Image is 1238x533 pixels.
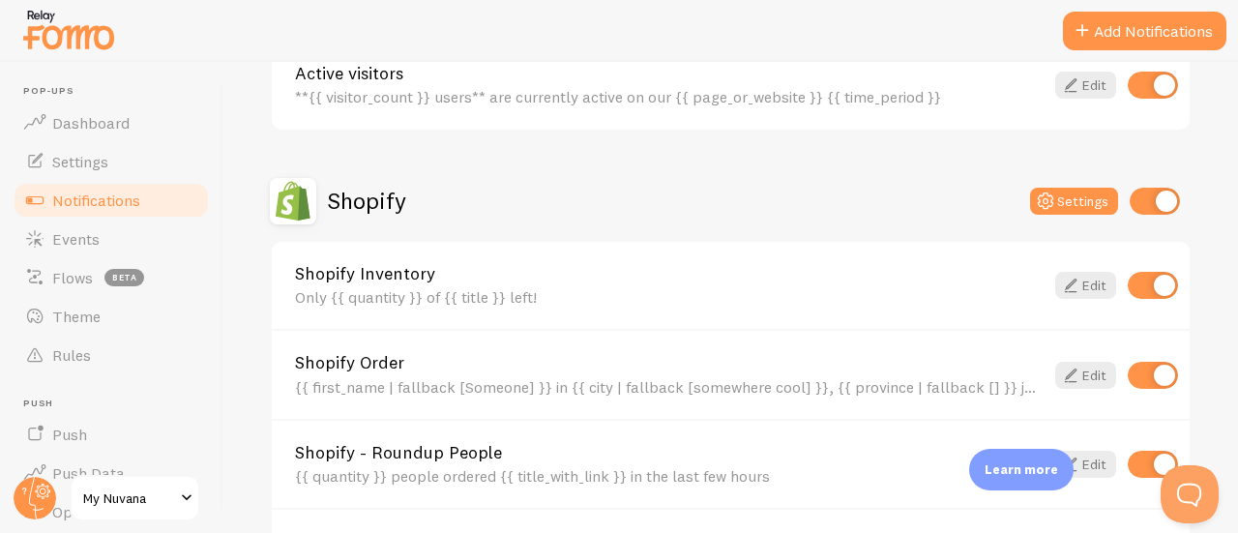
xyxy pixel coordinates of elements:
[969,449,1074,490] div: Learn more
[295,378,1044,396] div: {{ first_name | fallback [Someone] }} in {{ city | fallback [somewhere cool] }}, {{ province | fa...
[52,191,140,210] span: Notifications
[295,444,1044,461] a: Shopify - Roundup People
[83,487,175,510] span: My Nuvana
[295,467,1044,485] div: {{ quantity }} people ordered {{ title_with_link }} in the last few hours
[295,65,1044,82] a: Active visitors
[1161,465,1219,523] iframe: Help Scout Beacon - Open
[12,142,211,181] a: Settings
[12,297,211,336] a: Theme
[12,104,211,142] a: Dashboard
[20,5,117,54] img: fomo-relay-logo-orange.svg
[1055,451,1116,478] a: Edit
[1055,362,1116,389] a: Edit
[1055,272,1116,299] a: Edit
[70,475,200,521] a: My Nuvana
[104,269,144,286] span: beta
[12,454,211,492] a: Push Data
[52,463,125,483] span: Push Data
[52,268,93,287] span: Flows
[52,152,108,171] span: Settings
[52,345,91,365] span: Rules
[985,460,1058,479] p: Learn more
[1055,72,1116,99] a: Edit
[12,181,211,220] a: Notifications
[12,220,211,258] a: Events
[23,85,211,98] span: Pop-ups
[328,186,406,216] h2: Shopify
[12,336,211,374] a: Rules
[12,258,211,297] a: Flows beta
[270,178,316,224] img: Shopify
[295,288,1044,306] div: Only {{ quantity }} of {{ title }} left!
[52,307,101,326] span: Theme
[12,415,211,454] a: Push
[295,354,1044,371] a: Shopify Order
[52,113,130,133] span: Dashboard
[295,265,1044,282] a: Shopify Inventory
[295,88,1044,105] div: **{{ visitor_count }} users** are currently active on our {{ page_or_website }} {{ time_period }}
[52,229,100,249] span: Events
[1030,188,1118,215] button: Settings
[52,425,87,444] span: Push
[23,398,211,410] span: Push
